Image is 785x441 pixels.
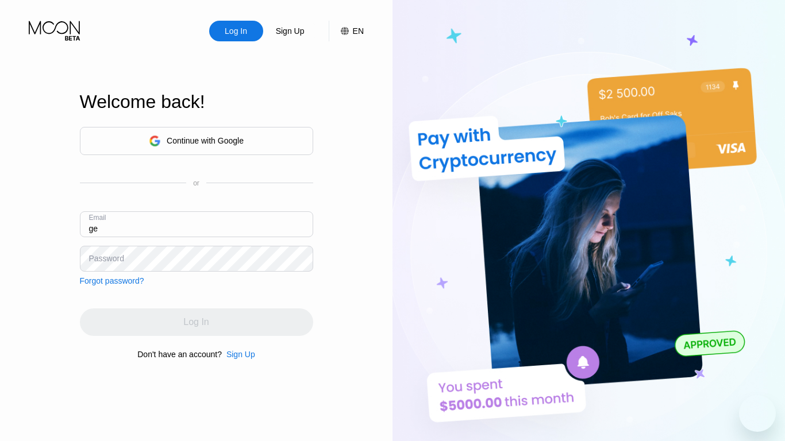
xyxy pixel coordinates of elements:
[263,21,317,41] div: Sign Up
[275,25,306,37] div: Sign Up
[137,350,222,359] div: Don't have an account?
[80,91,313,113] div: Welcome back!
[89,254,124,263] div: Password
[353,26,364,36] div: EN
[224,25,248,37] div: Log In
[209,21,263,41] div: Log In
[167,136,244,145] div: Continue with Google
[193,179,199,187] div: or
[80,276,144,285] div: Forgot password?
[89,214,106,222] div: Email
[226,350,255,359] div: Sign Up
[80,127,313,155] div: Continue with Google
[329,21,364,41] div: EN
[222,350,255,359] div: Sign Up
[739,395,776,432] iframe: Button to launch messaging window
